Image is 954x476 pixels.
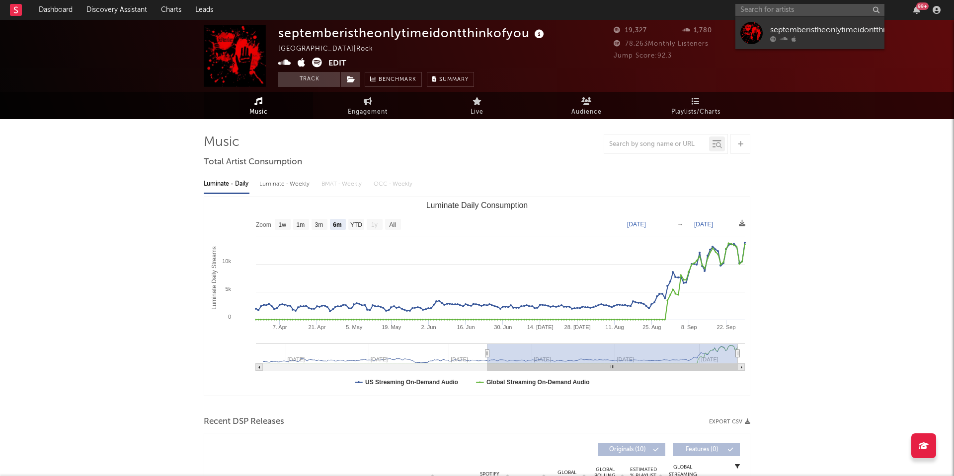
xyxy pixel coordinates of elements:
text: YTD [350,221,362,228]
text: 19. May [382,324,401,330]
div: 99 + [916,2,929,10]
span: 19,327 [614,27,647,34]
text: US Streaming On-Demand Audio [365,379,458,386]
text: 3m [315,221,323,228]
text: 8. Sep [681,324,697,330]
a: Audience [532,92,641,119]
text: [DATE] [627,221,646,228]
svg: Luminate Daily Consumption [204,197,750,396]
text: 2. Jun [421,324,436,330]
text: 21. Apr [309,324,326,330]
div: septemberistheonlytimeidontthinkofyou [770,24,914,36]
text: Zoom [256,221,271,228]
span: Engagement [348,106,388,118]
text: 5k [225,286,231,292]
div: septemberistheonlytimeidontthinkofyou [278,25,547,41]
button: Track [278,72,340,87]
span: Features ( 0 ) [679,447,725,453]
a: Music [204,92,313,119]
text: 11. Aug [605,324,624,330]
text: Luminate Daily Consumption [426,201,528,209]
span: 78,263 Monthly Listeners [614,41,709,47]
span: Live [471,106,483,118]
span: Recent DSP Releases [204,416,284,428]
a: Benchmark [365,72,422,87]
span: Total Artist Consumption [204,156,302,168]
button: Export CSV [709,419,750,425]
text: 7. Apr [273,324,287,330]
button: 99+ [913,6,920,14]
text: 22. Sep [717,324,736,330]
button: Edit [328,58,346,70]
button: Originals(10) [598,443,665,456]
button: Summary [427,72,474,87]
text: 5. May [346,324,363,330]
text: 25. Aug [642,324,661,330]
text: 10k [222,258,231,264]
a: Engagement [313,92,422,119]
text: Global Streaming On-Demand Audio [486,379,590,386]
div: Luminate - Weekly [259,176,312,193]
span: Music [249,106,268,118]
span: Originals ( 10 ) [605,447,650,453]
span: Playlists/Charts [671,106,720,118]
button: Features(0) [673,443,740,456]
text: 28. [DATE] [564,324,591,330]
text: Luminate Daily Streams [211,246,218,309]
div: Luminate - Daily [204,176,249,193]
span: Jump Score: 92.3 [614,53,672,59]
a: septemberistheonlytimeidontthinkofyou [735,17,884,49]
input: Search by song name or URL [604,140,709,148]
a: Playlists/Charts [641,92,750,119]
a: Live [422,92,532,119]
text: [DATE] [694,221,713,228]
span: 1,780 [682,27,712,34]
text: 16. Jun [457,324,475,330]
text: 1w [279,221,287,228]
text: 0 [228,314,231,320]
text: 14. [DATE] [527,324,554,330]
div: [GEOGRAPHIC_DATA] | Rock [278,43,385,55]
text: 30. Jun [494,324,512,330]
text: 6m [333,221,341,228]
text: All [389,221,396,228]
span: Audience [571,106,602,118]
span: Benchmark [379,74,416,86]
text: 1m [297,221,305,228]
text: → [677,221,683,228]
input: Search for artists [735,4,884,16]
span: Summary [439,77,469,82]
text: 1y [371,221,378,228]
